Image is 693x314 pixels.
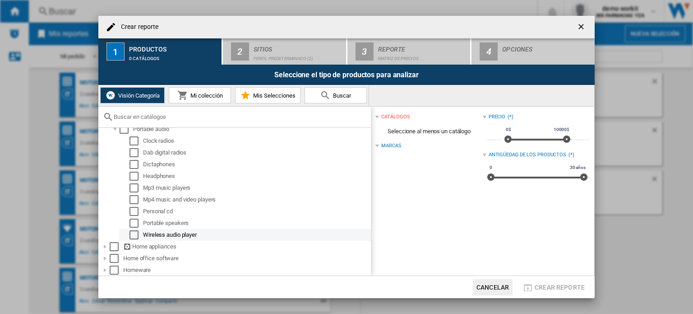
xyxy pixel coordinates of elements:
span: 0$ [504,126,513,133]
button: 2 Sitios Perfil predeterminado (2) [223,38,347,65]
div: Antigüedad de los productos [489,151,566,159]
button: 3 Reporte Matriz de precios [347,38,471,65]
md-checkbox: Select [129,172,143,181]
md-checkbox: Select [129,230,143,239]
div: Dictaphones [143,160,370,169]
md-checkbox: Select [110,266,123,275]
div: catálogos [381,113,410,121]
md-checkbox: Select [129,183,143,192]
div: Clock radios [143,136,370,145]
span: 10000$ [552,126,571,133]
div: Productos [129,42,218,52]
div: Portable audio [133,125,370,134]
input: Buscar en catálogos [114,113,366,120]
div: Precio [489,113,505,121]
img: wiser-icon-white.png [105,90,116,101]
button: 4 Opciones [471,38,595,65]
md-checkbox: Select [110,242,123,251]
div: Home office software [123,254,370,263]
button: Mis Selecciones [235,87,300,103]
button: Mi colección [169,87,231,103]
div: Home appliances [123,242,370,251]
md-checkbox: Select [129,148,143,157]
div: Mp4 music and video players [143,195,370,204]
button: getI18NText('BUTTONS.CLOSE_DIALOG') [573,18,591,36]
button: 1 Productos 0 catálogos [98,38,222,65]
md-checkbox: Select [129,160,143,169]
button: Visión Categoría [100,87,165,103]
div: Reporte [378,42,467,52]
div: Portable speakers [143,219,370,228]
ng-md-icon: getI18NText('BUTTONS.CLOSE_DIALOG') [577,22,587,33]
span: Visión Categoría [116,92,160,99]
button: Cancelar [473,279,513,295]
span: Crear reporte [535,284,585,291]
div: 3 [356,42,374,61]
div: Seleccione el tipo de productos para analizar [98,65,595,85]
span: Seleccione al menos un catálogo [375,123,482,140]
span: 30 años [568,164,587,171]
div: Perfil predeterminado (2) [254,52,342,61]
md-checkbox: Select [129,136,143,145]
div: Mp3 music players [143,183,370,192]
div: 0 catálogos [129,52,218,61]
button: Crear reporte [520,279,587,295]
md-checkbox: Select [120,125,133,134]
div: 4 [480,42,498,61]
span: Mi colección [188,92,223,99]
div: Marcas [381,142,401,150]
h4: Crear reporte [116,23,158,32]
div: Headphones [143,172,370,181]
div: Dab digital radios [143,148,370,157]
span: Buscar [331,92,351,99]
div: Wireless audio player [143,230,370,239]
div: Personal cd [143,207,370,216]
div: Matriz de precios [378,52,467,61]
div: 1 [106,42,125,61]
md-checkbox: Select [129,219,143,228]
md-checkbox: Select [129,207,143,216]
md-checkbox: Select [110,254,123,263]
md-checkbox: Select [129,195,143,204]
span: Mis Selecciones [251,92,296,99]
div: Homeware [123,266,370,275]
button: Buscar [305,87,367,103]
div: Opciones [502,42,591,52]
div: Sitios [254,42,342,52]
span: 0 [488,164,494,171]
div: 2 [231,42,249,61]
